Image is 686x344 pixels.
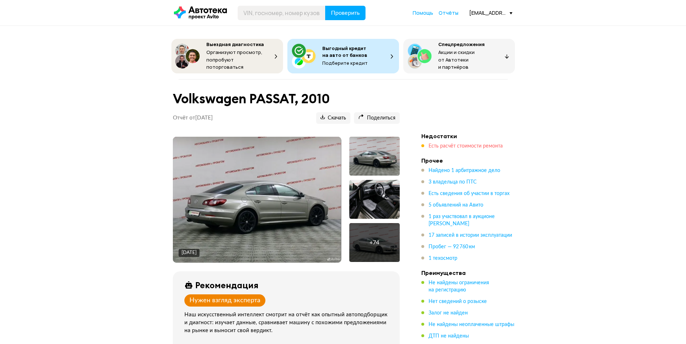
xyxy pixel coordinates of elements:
span: Спецпредложения [438,41,485,47]
h4: Недостатки [421,132,522,140]
h4: Преимущества [421,269,522,276]
span: Не найдены ограничения на регистрацию [429,280,489,293]
div: [DATE] [181,250,197,256]
span: Залог не найден [429,311,468,316]
div: Наш искусственный интеллект смотрит на отчёт как опытный автоподборщик и диагност: изучает данные... [184,311,391,335]
span: Акции и скидки от Автотеки и партнёров [438,49,475,70]
span: 17 записей в истории эксплуатации [429,233,512,238]
h4: Прочее [421,157,522,164]
span: Пробег — 92 760 км [429,244,475,249]
span: Найдено 1 арбитражное дело [429,168,500,173]
span: Выездная диагностика [206,41,264,47]
span: Выгодный кредит на авто от банков [322,45,367,58]
a: Помощь [413,9,433,17]
span: 5 объявлений на Авито [429,203,483,208]
span: Проверить [331,10,360,16]
h1: Volkswagen PASSAT, 2010 [173,91,400,107]
span: Есть расчёт стоимости ремонта [429,144,503,149]
button: Выгодный кредит на авто от банковПодберите кредит [287,39,399,73]
button: Скачать [316,112,350,124]
span: Не найдены неоплаченные штрафы [429,322,514,327]
div: Нужен взгляд эксперта [189,297,260,304]
span: 1 раз участвовал в аукционе [PERSON_NAME] [429,214,495,226]
span: Скачать [320,115,346,122]
p: Отчёт от [DATE] [173,114,213,122]
button: Поделиться [354,112,400,124]
span: Нет сведений о розыске [429,299,487,304]
button: СпецпредложенияАкции и скидки от Автотеки и партнёров [403,39,515,73]
span: 1 техосмотр [429,256,457,261]
button: Проверить [325,6,366,20]
span: ДТП не найдены [429,334,469,339]
input: VIN, госномер, номер кузова [238,6,326,20]
a: Отчёты [439,9,458,17]
span: Организуют просмотр, попробуют поторговаться [206,49,263,70]
span: Помощь [413,9,433,16]
div: + 74 [369,239,379,246]
div: [EMAIL_ADDRESS][DOMAIN_NAME] [469,9,512,16]
span: Отчёты [439,9,458,16]
span: Есть сведения об участии в торгах [429,191,510,196]
span: 3 владельца по ПТС [429,180,477,185]
img: Main car [173,137,341,263]
button: Выездная диагностикаОрганизуют просмотр, попробуют поторговаться [171,39,283,73]
div: Рекомендация [195,280,259,290]
span: Поделиться [358,115,395,122]
span: Подберите кредит [322,60,368,66]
